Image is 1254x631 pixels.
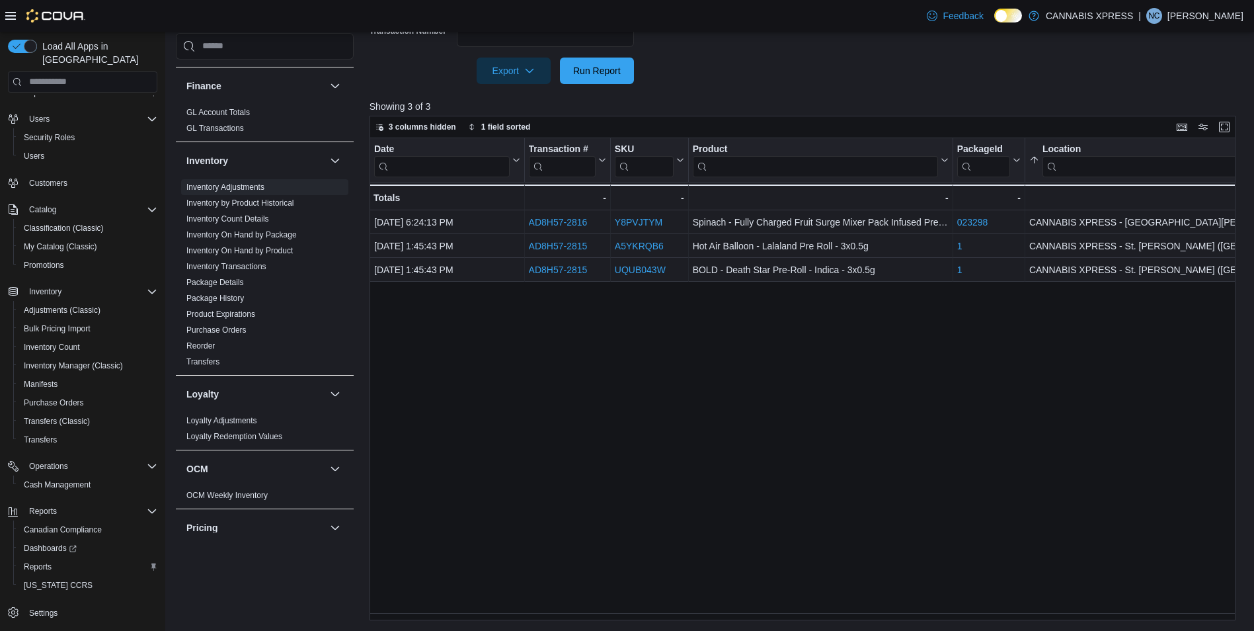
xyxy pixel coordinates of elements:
span: Inventory Count [19,339,157,355]
a: Y8PVJTYM [615,217,662,228]
button: Inventory Count [13,338,163,357]
div: Transaction # [528,143,595,155]
div: Package URL [957,143,1009,177]
span: Reports [24,562,52,572]
div: Date [374,143,510,155]
span: Transfers (Classic) [19,413,157,429]
div: [DATE] 1:45:43 PM [374,262,520,278]
span: GL Transactions [186,123,244,134]
span: Dashboards [19,540,157,556]
a: 1 [957,265,962,275]
span: Transfers (Classic) [24,416,90,427]
button: Enter fullscreen [1216,119,1232,135]
button: Finance [186,79,325,93]
button: Users [24,111,55,127]
span: Bulk Pricing Import [24,323,91,334]
button: SKU [615,143,684,177]
a: Inventory Count Details [186,214,269,224]
button: Display options [1195,119,1211,135]
button: 3 columns hidden [370,119,461,135]
button: Catalog [3,200,163,219]
div: Product [692,143,937,155]
input: Dark Mode [994,9,1022,22]
a: Package Details [186,278,244,287]
button: [US_STATE] CCRS [13,576,163,595]
a: Inventory Adjustments [186,183,264,192]
button: 1 field sorted [463,119,536,135]
span: Dashboards [24,543,77,554]
div: - [615,190,684,206]
span: Security Roles [19,130,157,146]
a: GL Account Totals [186,108,250,117]
span: Reports [24,503,157,519]
span: Reorder [186,341,215,351]
h3: Pricing [186,521,217,534]
div: Inventory [176,179,354,375]
button: Promotions [13,256,163,274]
span: Transfers [19,432,157,448]
a: Feedback [921,3,988,29]
a: Customers [24,175,73,191]
div: SKU URL [615,143,674,177]
span: Inventory Manager (Classic) [19,358,157,374]
span: NC [1148,8,1159,24]
a: Inventory Transactions [186,262,266,271]
button: Reports [3,502,163,521]
span: Washington CCRS [19,577,157,593]
a: AD8H57-2815 [528,265,587,275]
a: 1 [957,241,962,251]
button: Pricing [327,520,343,536]
span: Inventory Transactions [186,261,266,272]
button: Bulk Pricing Import [13,319,163,338]
a: Adjustments (Classic) [19,302,106,318]
span: Classification (Classic) [24,223,104,233]
button: OCM [327,461,343,477]
button: Keyboard shortcuts [1174,119,1190,135]
span: Customers [29,178,67,189]
div: [DATE] 1:45:43 PM [374,238,520,254]
a: GL Transactions [186,124,244,133]
span: Security Roles [24,132,75,143]
span: Classification (Classic) [19,220,157,236]
a: Promotions [19,257,69,273]
div: [DATE] 6:24:13 PM [374,214,520,230]
a: Transfers [186,357,219,366]
button: Inventory [186,154,325,167]
button: Inventory [24,284,67,300]
a: My Catalog (Classic) [19,239,102,255]
span: 3 columns hidden [389,122,456,132]
span: Users [24,151,44,161]
button: Transfers [13,431,163,449]
a: Inventory by Product Historical [186,198,294,208]
span: Loyalty Adjustments [186,415,257,426]
span: Settings [24,604,157,620]
span: My Catalog (Classic) [19,239,157,255]
span: Run Report [573,64,621,77]
span: Inventory Count [24,342,80,353]
div: - [692,190,948,206]
p: [PERSON_NAME] [1167,8,1243,24]
span: Loyalty Redemption Values [186,431,282,442]
button: Inventory Manager (Classic) [13,357,163,375]
a: Dashboards [19,540,82,556]
a: [US_STATE] CCRS [19,577,98,593]
button: Pricing [186,521,325,534]
a: Cash Management [19,477,96,493]
button: My Catalog (Classic) [13,237,163,256]
span: Promotions [19,257,157,273]
a: Users [19,148,50,164]
span: Export [485,58,543,84]
div: Spinach - Fully Charged Fruit Surge Mixer Pack Infused Pre-Roll - Hybrid - 3x0.5g [692,214,948,230]
button: Purchase Orders [13,394,163,412]
a: Inventory Count [19,339,85,355]
button: Product [692,143,948,177]
span: Reports [29,506,57,517]
a: Reports [19,559,57,575]
a: Bulk Pricing Import [19,321,96,337]
a: Loyalty Adjustments [186,416,257,425]
p: CANNABIS XPRESS [1046,8,1133,24]
div: Product [692,143,937,177]
button: Operations [3,457,163,476]
span: Bulk Pricing Import [19,321,157,337]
